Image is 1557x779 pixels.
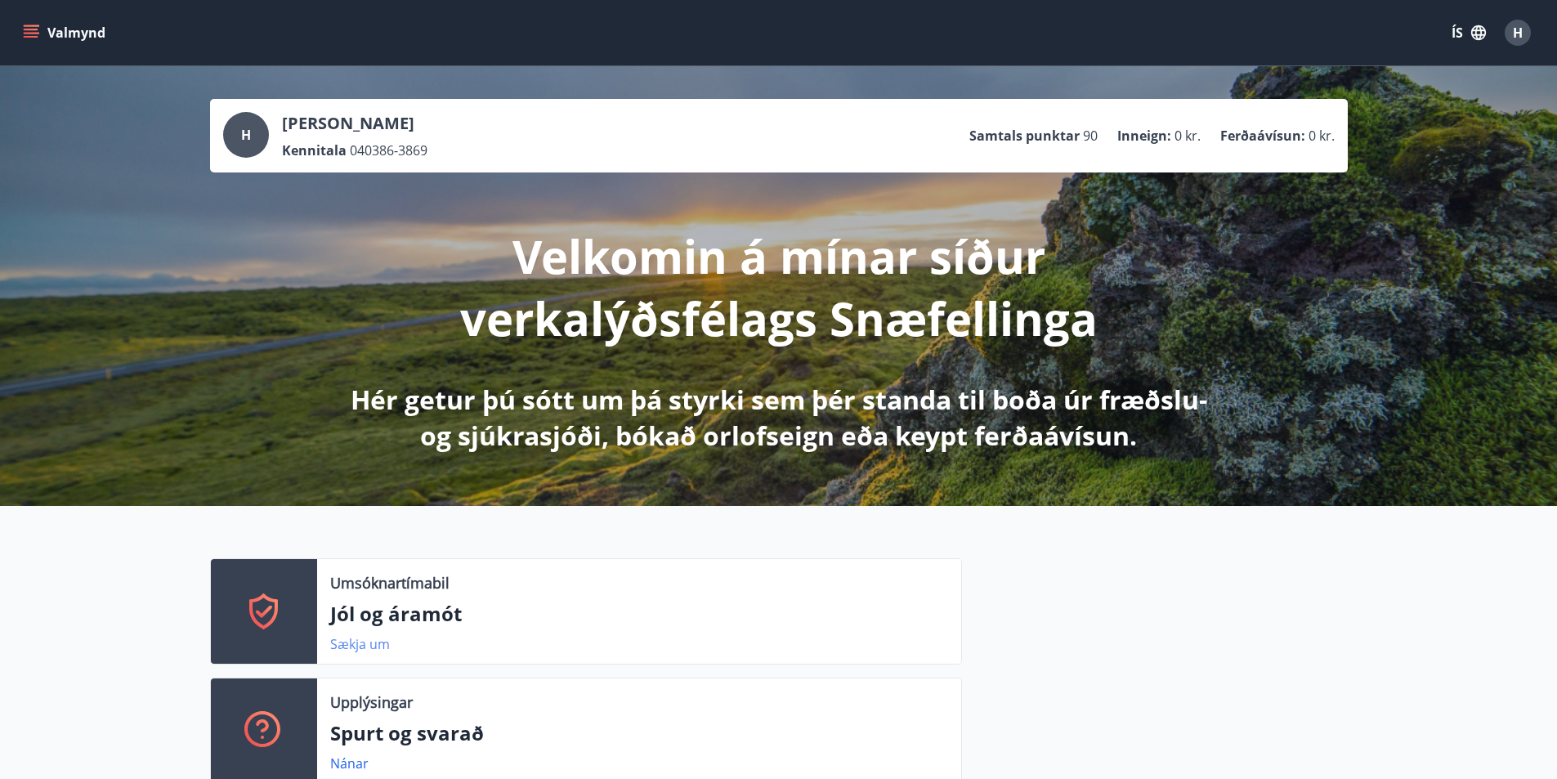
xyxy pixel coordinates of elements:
span: 040386-3869 [350,141,427,159]
a: Sækja um [330,635,390,653]
p: Hér getur þú sótt um þá styrki sem þér standa til boða úr fræðslu- og sjúkrasjóði, bókað orlofsei... [347,382,1210,454]
span: 0 kr. [1174,127,1201,145]
p: Samtals punktar [969,127,1080,145]
p: Ferðaávísun : [1220,127,1305,145]
span: 0 kr. [1309,127,1335,145]
p: Kennitala [282,141,347,159]
a: Nánar [330,754,369,772]
p: Velkomin á mínar síður verkalýðsfélags Snæfellinga [347,225,1210,349]
span: H [241,126,251,144]
span: 90 [1083,127,1098,145]
button: menu [20,18,112,47]
span: H [1513,24,1523,42]
p: Umsóknartímabil [330,572,450,593]
p: Inneign : [1117,127,1171,145]
button: ÍS [1443,18,1495,47]
p: Spurt og svarað [330,719,948,747]
p: Jól og áramót [330,600,948,628]
p: [PERSON_NAME] [282,112,427,135]
p: Upplýsingar [330,692,413,713]
button: H [1498,13,1537,52]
